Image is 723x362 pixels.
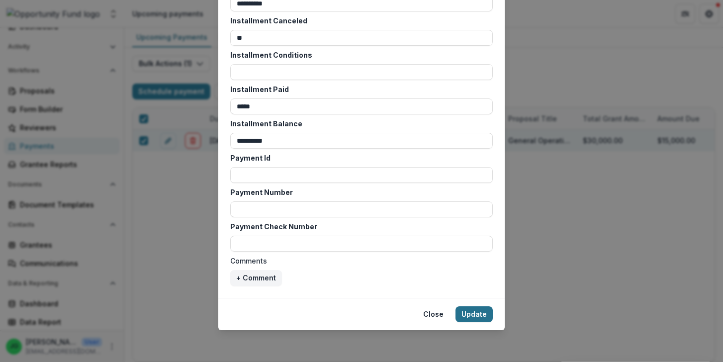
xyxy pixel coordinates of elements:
[230,187,487,197] label: Payment Number
[455,306,493,322] button: Update
[230,118,487,129] label: Installment Balance
[230,84,487,94] label: Installment Paid
[417,306,450,322] button: Close
[230,50,487,60] label: Installment Conditions
[230,221,487,232] label: Payment Check Number
[230,256,487,266] label: Comments
[230,270,282,286] button: + Comment
[230,15,487,26] label: Installment Canceled
[230,153,487,163] label: Payment Id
